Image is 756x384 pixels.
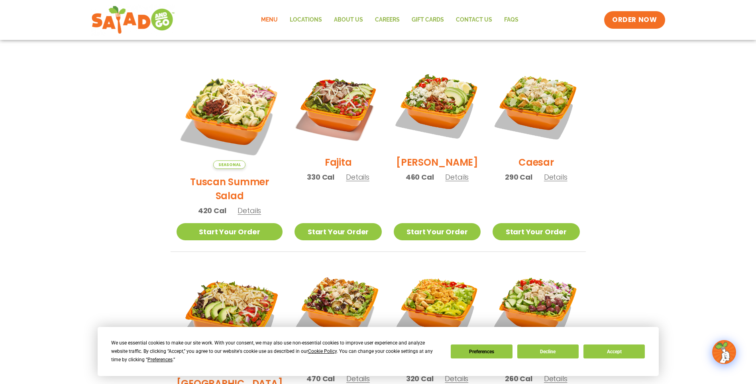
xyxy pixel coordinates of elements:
[406,172,434,182] span: 460 Cal
[394,223,481,240] a: Start Your Order
[308,348,337,354] span: Cookie Policy
[295,264,381,351] img: Product photo for Roasted Autumn Salad
[505,172,532,182] span: 290 Cal
[346,172,369,182] span: Details
[612,15,657,25] span: ORDER NOW
[98,327,659,376] div: Cookie Consent Prompt
[505,373,532,384] span: 260 Cal
[255,11,284,29] a: Menu
[238,206,261,216] span: Details
[518,155,554,169] h2: Caesar
[445,374,468,384] span: Details
[604,11,665,29] a: ORDER NOW
[325,155,352,169] h2: Fajita
[111,339,441,364] div: We use essential cookies to make our site work. With your consent, we may also use non-essential ...
[544,374,567,384] span: Details
[406,373,434,384] span: 320 Cal
[147,357,173,362] span: Preferences
[177,62,283,169] img: Product photo for Tuscan Summer Salad
[517,344,579,358] button: Decline
[307,172,334,182] span: 330 Cal
[451,344,512,358] button: Preferences
[396,155,478,169] h2: [PERSON_NAME]
[498,11,524,29] a: FAQs
[177,175,283,203] h2: Tuscan Summer Salad
[306,373,335,384] span: 470 Cal
[213,160,245,169] span: Seasonal
[450,11,498,29] a: Contact Us
[198,205,226,216] span: 420 Cal
[328,11,369,29] a: About Us
[295,62,381,149] img: Product photo for Fajita Salad
[369,11,406,29] a: Careers
[295,223,381,240] a: Start Your Order
[346,374,370,384] span: Details
[544,172,567,182] span: Details
[493,223,579,240] a: Start Your Order
[583,344,645,358] button: Accept
[394,264,481,351] img: Product photo for Buffalo Chicken Salad
[177,264,283,370] img: Product photo for BBQ Ranch Salad
[493,62,579,149] img: Product photo for Caesar Salad
[177,223,283,240] a: Start Your Order
[406,11,450,29] a: GIFT CARDS
[445,172,469,182] span: Details
[255,11,524,29] nav: Menu
[713,341,735,363] img: wpChatIcon
[394,62,481,149] img: Product photo for Cobb Salad
[91,4,175,36] img: new-SAG-logo-768×292
[493,264,579,351] img: Product photo for Greek Salad
[284,11,328,29] a: Locations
